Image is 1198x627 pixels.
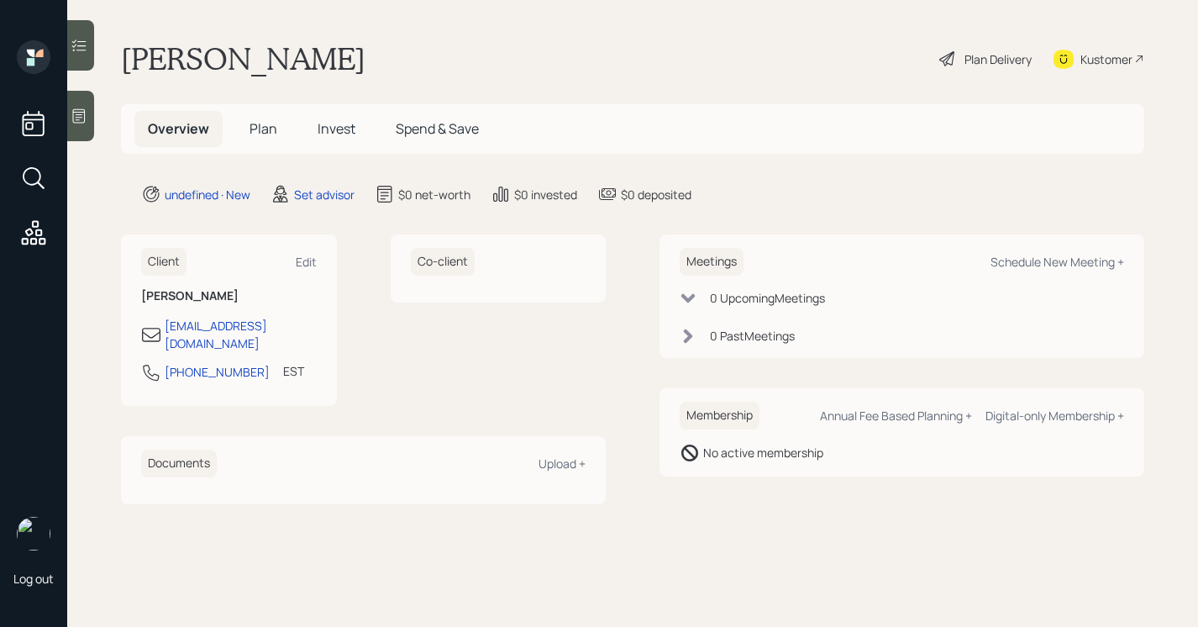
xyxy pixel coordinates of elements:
[165,363,270,381] div: [PHONE_NUMBER]
[141,248,187,276] h6: Client
[121,40,365,77] h1: [PERSON_NAME]
[990,254,1124,270] div: Schedule New Meeting +
[514,186,577,203] div: $0 invested
[680,402,759,429] h6: Membership
[148,119,209,138] span: Overview
[296,254,317,270] div: Edit
[621,186,691,203] div: $0 deposited
[820,408,972,424] div: Annual Fee Based Planning +
[250,119,277,138] span: Plan
[985,408,1124,424] div: Digital-only Membership +
[165,186,250,203] div: undefined · New
[964,50,1032,68] div: Plan Delivery
[710,289,825,307] div: 0 Upcoming Meeting s
[13,571,54,587] div: Log out
[398,186,470,203] div: $0 net-worth
[710,327,795,345] div: 0 Past Meeting s
[294,186,355,203] div: Set advisor
[396,119,479,138] span: Spend & Save
[539,456,586,472] div: Upload +
[318,119,355,138] span: Invest
[141,450,217,477] h6: Documents
[411,248,475,276] h6: Co-client
[703,444,823,461] div: No active membership
[17,517,50,551] img: retirable_logo.png
[141,289,317,303] h6: [PERSON_NAME]
[680,248,743,276] h6: Meetings
[165,317,317,352] div: [EMAIL_ADDRESS][DOMAIN_NAME]
[1080,50,1132,68] div: Kustomer
[283,362,304,380] div: EST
